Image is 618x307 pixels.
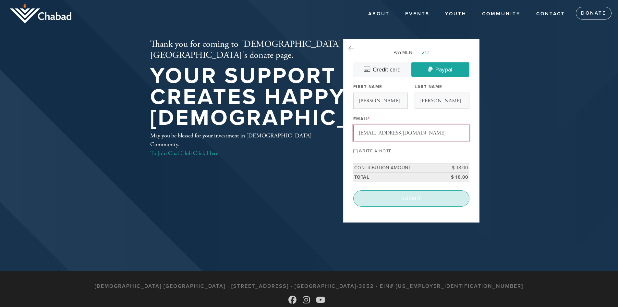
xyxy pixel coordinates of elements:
a: Donate [576,7,612,20]
a: YOUTH [440,8,471,20]
td: $ 18.00 [440,173,469,182]
a: Events [400,8,434,20]
h1: Your support creates happy [DEMOGRAPHIC_DATA]! [150,66,429,129]
div: Payment [353,49,469,56]
h2: Thank you for coming to [DEMOGRAPHIC_DATA][GEOGRAPHIC_DATA]'s donate page. [150,39,429,61]
div: May you be blessed for your investment in [DEMOGRAPHIC_DATA] Community. [150,131,322,158]
label: Write a note [359,148,392,154]
a: Credit card [353,62,411,77]
span: This field is required. [368,116,370,122]
input: Submit [353,190,469,207]
label: Email [353,116,370,122]
td: Contribution Amount [353,163,440,173]
label: Last Name [415,84,442,90]
a: COMMUNITY [477,8,526,20]
h3: [DEMOGRAPHIC_DATA] [GEOGRAPHIC_DATA] · [STREET_ADDRESS] · [GEOGRAPHIC_DATA]-3952 · EIN# [US_EMPLO... [95,283,523,289]
a: To Join Chai Club Click Here [150,149,218,157]
span: /2 [418,50,429,55]
label: First Name [353,84,382,90]
a: Paypal [411,62,469,77]
img: logo_half.png [10,3,71,23]
td: $ 18.00 [440,163,469,173]
span: 2 [422,50,425,55]
a: About [363,8,394,20]
a: Contact [531,8,570,20]
td: Total [353,173,440,182]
